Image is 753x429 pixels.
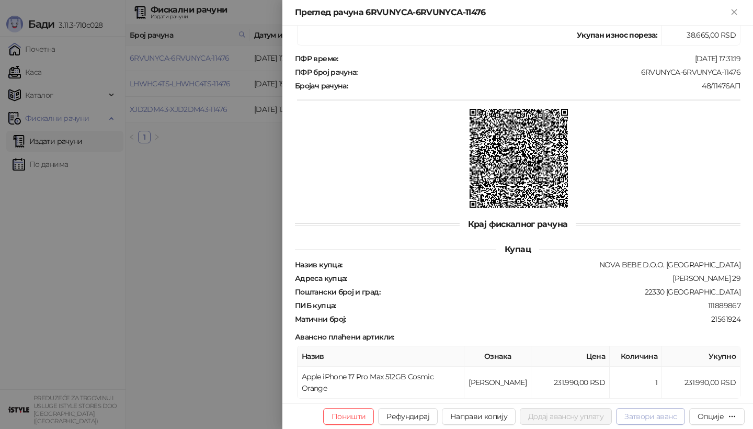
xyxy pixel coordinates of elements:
[298,367,464,399] td: Apple iPhone 17 Pro Max 512GB Cosmic Orange
[610,346,662,367] th: Количина
[339,54,741,63] div: [DATE] 17:31:19
[378,408,438,425] button: Рефундирај
[295,332,394,342] strong: Авансно плаћени артикли :
[295,260,342,269] strong: Назив купца :
[577,30,657,40] strong: Укупан износ пореза:
[728,6,740,19] button: Close
[610,367,662,399] td: 1
[662,367,740,399] td: 231.990,00 RSD
[531,346,610,367] th: Цена
[295,301,336,310] strong: ПИБ купца :
[347,314,741,324] div: 21561924
[337,301,741,310] div: 111889867
[343,260,741,269] div: NOVA BEBE D.O.O. [GEOGRAPHIC_DATA]
[662,346,740,367] th: Укупно
[295,274,347,283] strong: Адреса купца :
[298,346,464,367] th: Назив
[295,6,728,19] div: Преглед рачуна 6RVUNYCA-6RVUNYCA-11476
[662,25,740,46] td: 38.665,00 RSD
[464,346,531,367] th: Ознака
[295,314,346,324] strong: Матични број :
[698,412,724,421] div: Опције
[349,81,741,91] div: 48/11476АП
[520,408,612,425] button: Додај авансну уплату
[348,274,741,283] div: [PERSON_NAME] 29
[531,367,610,399] td: 231.990,00 RSD
[323,408,374,425] button: Поништи
[470,109,568,208] img: QR код
[464,367,531,399] td: [PERSON_NAME]
[295,54,338,63] strong: ПФР време :
[450,412,507,421] span: Направи копију
[460,219,576,229] span: Крај фискалног рачуна
[496,244,539,254] span: Купац
[442,408,516,425] button: Направи копију
[616,408,685,425] button: Затвори аванс
[359,67,741,77] div: 6RVUNYCA-6RVUNYCA-11476
[295,287,380,297] strong: Поштански број и град :
[295,67,358,77] strong: ПФР број рачуна :
[295,81,348,91] strong: Бројач рачуна :
[381,287,741,297] div: 22330 [GEOGRAPHIC_DATA]
[689,408,745,425] button: Опције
